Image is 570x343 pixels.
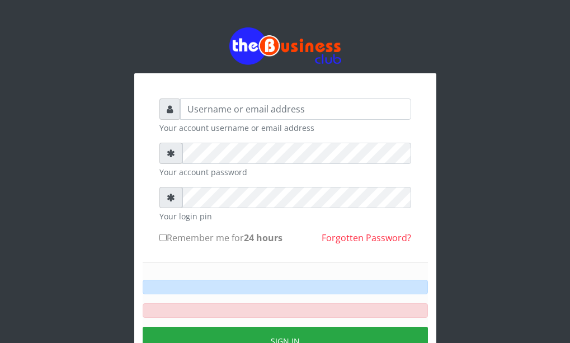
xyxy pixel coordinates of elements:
[159,166,411,178] small: Your account password
[244,232,282,244] b: 24 hours
[159,234,167,241] input: Remember me for24 hours
[180,98,411,120] input: Username or email address
[322,232,411,244] a: Forgotten Password?
[159,122,411,134] small: Your account username or email address
[159,231,282,245] label: Remember me for
[159,210,411,222] small: Your login pin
